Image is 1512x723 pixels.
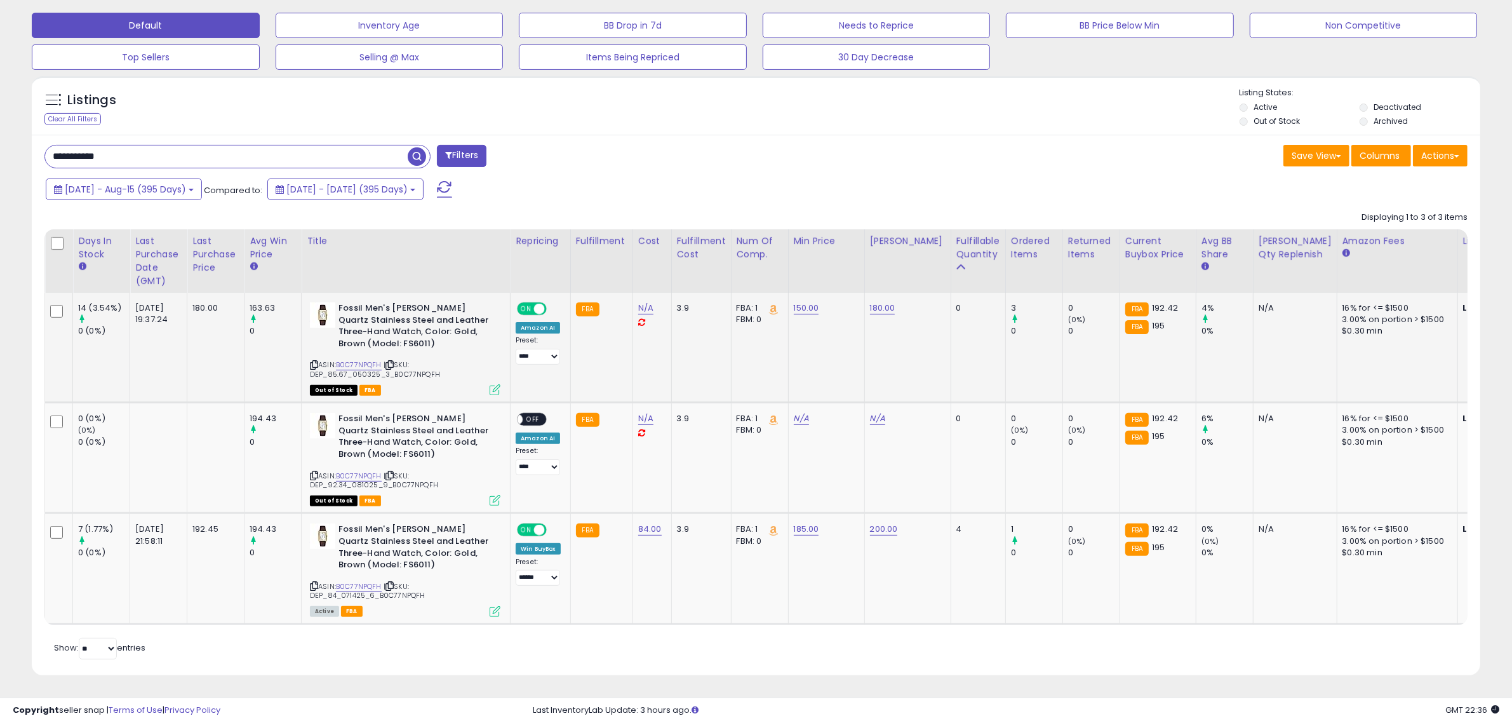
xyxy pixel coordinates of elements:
div: FBM: 0 [737,314,779,325]
div: 0 (0%) [78,325,130,337]
span: All listings that are currently out of stock and unavailable for purchase on Amazon [310,385,358,396]
div: 163.63 [250,302,301,314]
span: 192.42 [1152,412,1178,424]
div: FBM: 0 [737,536,779,547]
div: ASIN: [310,413,500,504]
div: Preset: [516,558,561,586]
div: 0 [1068,547,1120,558]
span: Show: entries [54,642,145,654]
span: Compared to: [204,184,262,196]
button: Save View [1283,145,1349,166]
div: Returned Items [1068,234,1114,261]
div: Num of Comp. [737,234,783,261]
button: Filters [437,145,486,167]
div: 0 [1068,413,1120,424]
div: Avg Win Price [250,234,296,261]
span: OFF [523,414,543,425]
div: 16% for <= $1500 [1342,524,1448,535]
span: 195 [1152,430,1165,442]
button: Actions [1413,145,1468,166]
div: Displaying 1 to 3 of 3 items [1361,212,1468,224]
div: Fulfillment [576,234,627,248]
img: 41c7ueFjO1L._SL40_.jpg [310,413,335,438]
a: 150.00 [794,302,819,314]
div: 0 [1068,436,1120,448]
div: [PERSON_NAME] Qty Replenish [1259,234,1332,261]
span: FBA [359,385,381,396]
div: FBA: 1 [737,524,779,535]
strong: Copyright [13,704,59,716]
span: [DATE] - Aug-15 (395 Days) [65,183,186,196]
div: 0 [1068,302,1120,314]
span: ON [518,525,534,536]
label: Deactivated [1374,102,1421,112]
b: Fossil Men's [PERSON_NAME] Quartz Stainless Steel and Leather Three-Hand Watch, Color: Gold, Brow... [338,524,493,574]
div: 7 (1.77%) [78,524,130,535]
div: 0% [1201,325,1253,337]
div: seller snap | | [13,705,220,717]
div: 192.45 [192,524,234,535]
small: (0%) [1201,536,1219,546]
span: 192.42 [1152,302,1178,314]
span: 195 [1152,320,1165,332]
a: B0C77NPQFH [336,471,382,482]
small: FBA [576,302,599,316]
button: [DATE] - [DATE] (395 Days) [267,179,424,200]
div: 6% [1201,413,1253,424]
span: | SKU: DEP_84_071425_6_B0C77NPQFH [310,581,425,600]
p: Listing States: [1240,87,1480,99]
div: Amazon AI [516,322,560,334]
a: N/A [638,412,653,425]
div: Last Purchase Price [192,234,239,274]
small: FBA [576,413,599,427]
div: Repricing [516,234,565,248]
div: 0% [1201,524,1253,535]
div: 0% [1201,547,1253,558]
small: FBA [1125,431,1149,445]
button: BB Drop in 7d [519,13,747,38]
span: Columns [1360,149,1400,162]
div: N/A [1259,413,1327,424]
img: 41c7ueFjO1L._SL40_.jpg [310,302,335,328]
span: 2025-08-16 22:36 GMT [1445,704,1499,716]
div: FBM: 0 [737,424,779,436]
a: N/A [870,412,885,425]
div: 0 [1011,547,1062,558]
span: [DATE] - [DATE] (395 Days) [286,183,408,196]
div: Cost [638,234,666,248]
div: ASIN: [310,302,500,394]
a: 84.00 [638,523,662,536]
div: 3.9 [677,524,721,535]
div: Preset: [516,447,561,475]
div: $0.30 min [1342,436,1448,448]
a: 200.00 [870,523,898,536]
div: 0 [1011,413,1062,424]
label: Active [1254,102,1277,112]
small: FBA [1125,302,1149,316]
button: BB Price Below Min [1006,13,1234,38]
small: FBA [1125,542,1149,556]
button: Columns [1351,145,1411,166]
small: Days In Stock. [78,261,86,273]
div: 0 [1011,436,1062,448]
div: Current Buybox Price [1125,234,1191,261]
small: Amazon Fees. [1342,248,1350,259]
small: (0%) [1068,314,1086,325]
div: 0 (0%) [78,547,130,558]
b: Fossil Men's [PERSON_NAME] Quartz Stainless Steel and Leather Three-Hand Watch, Color: Gold, Brow... [338,302,493,353]
button: Non Competitive [1250,13,1478,38]
small: FBA [1125,413,1149,427]
button: Selling @ Max [276,44,504,70]
div: Win BuyBox [516,543,561,555]
span: | SKU: DEP_92.34_081025_9_B0C77NPQFH [310,471,438,490]
div: 4% [1201,302,1253,314]
div: 3.9 [677,302,721,314]
div: 0 [956,413,996,424]
a: 185.00 [794,523,819,536]
div: $0.30 min [1342,547,1448,558]
small: (0%) [78,425,96,435]
div: Days In Stock [78,234,124,261]
div: Title [307,234,505,248]
div: 0 [1068,524,1120,535]
div: 0 [250,436,301,448]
